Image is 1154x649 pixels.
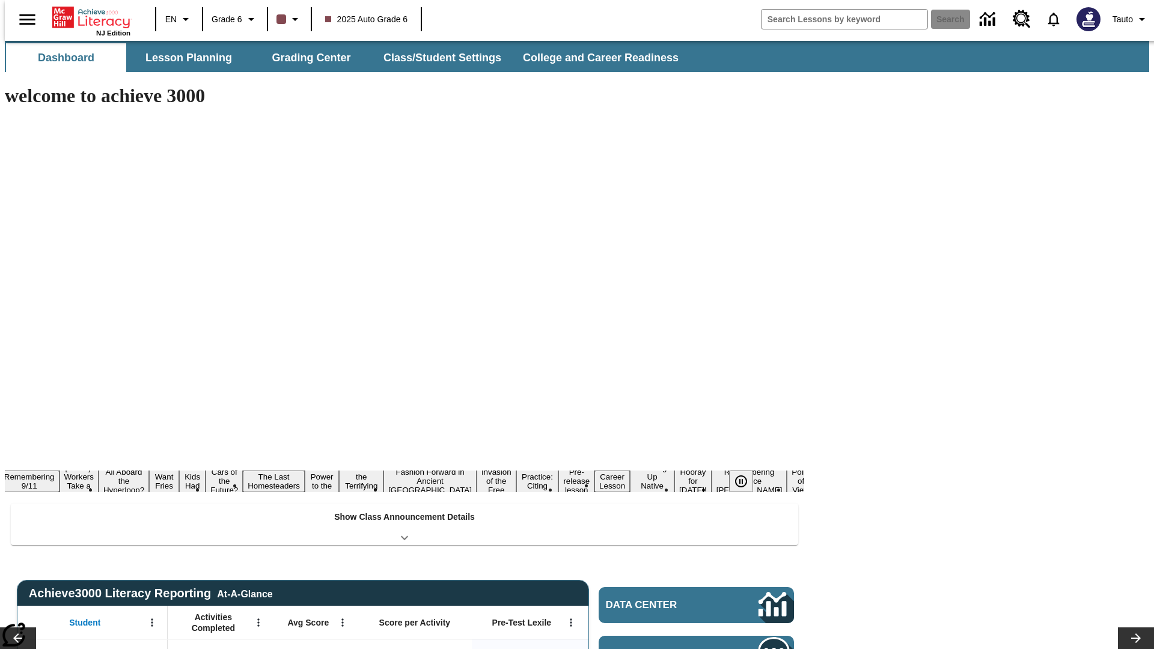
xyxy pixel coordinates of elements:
button: Slide 18 Remembering Justice O'Connor [712,466,787,496]
a: Data Center [972,3,1006,36]
button: Slide 4 All Aboard the Hyperloop? [99,466,149,496]
button: Lesson carousel, Next [1118,627,1154,649]
button: Slide 13 Mixed Practice: Citing Evidence [516,462,559,501]
button: Grading Center [251,43,371,72]
button: Open Menu [562,614,580,632]
span: Score per Activity [379,617,451,628]
a: Resource Center, Will open in new tab [1006,3,1038,35]
div: Pause [729,471,765,492]
a: Data Center [599,587,794,623]
button: Slide 17 Hooray for Constitution Day! [674,466,712,496]
span: Student [69,617,100,628]
h1: welcome to achieve 3000 [5,85,804,107]
input: search field [762,10,927,29]
button: Grade: Grade 6, Select a grade [207,8,263,30]
button: Slide 9 Solar Power to the People [305,462,340,501]
button: Slide 14 Pre-release lesson [558,466,594,496]
span: Tauto [1113,13,1133,26]
p: Show Class Announcement Details [334,511,475,523]
img: Avatar [1076,7,1101,31]
button: Open Menu [334,614,352,632]
button: Profile/Settings [1108,8,1154,30]
button: Slide 10 Attack of the Terrifying Tomatoes [339,462,383,501]
span: NJ Edition [96,29,130,37]
div: At-A-Glance [217,587,272,600]
button: Class color is dark brown. Change class color [272,8,307,30]
button: Slide 5 Do You Want Fries With That? [149,452,179,510]
span: Grade 6 [212,13,242,26]
button: Slide 8 The Last Homesteaders [243,471,305,492]
div: SubNavbar [5,41,1149,72]
button: Slide 7 Cars of the Future? [206,466,243,496]
button: Open Menu [143,614,161,632]
div: SubNavbar [5,43,689,72]
a: Notifications [1038,4,1069,35]
button: Language: EN, Select a language [160,8,198,30]
span: Avg Score [287,617,329,628]
span: EN [165,13,177,26]
button: Select a new avatar [1069,4,1108,35]
span: Data Center [606,599,718,611]
span: Activities Completed [174,612,253,633]
span: Pre-Test Lexile [492,617,552,628]
button: Dashboard [6,43,126,72]
a: Home [52,5,130,29]
button: Slide 3 Labor Day: Workers Take a Stand [60,462,99,501]
div: Show Class Announcement Details [11,504,798,545]
div: Home [52,4,130,37]
button: Slide 19 Point of View [787,466,814,496]
button: Class/Student Settings [374,43,511,72]
button: Open side menu [10,2,45,37]
button: Slide 11 Fashion Forward in Ancient Rome [383,466,477,496]
button: Open Menu [249,614,267,632]
button: College and Career Readiness [513,43,688,72]
button: Pause [729,471,753,492]
button: Slide 16 Cooking Up Native Traditions [630,462,674,501]
button: Slide 6 Dirty Jobs Kids Had To Do [179,452,206,510]
button: Slide 12 The Invasion of the Free CD [477,457,516,505]
span: Achieve3000 Literacy Reporting [29,587,273,600]
span: 2025 Auto Grade 6 [325,13,408,26]
button: Slide 15 Career Lesson [594,471,630,492]
button: Lesson Planning [129,43,249,72]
